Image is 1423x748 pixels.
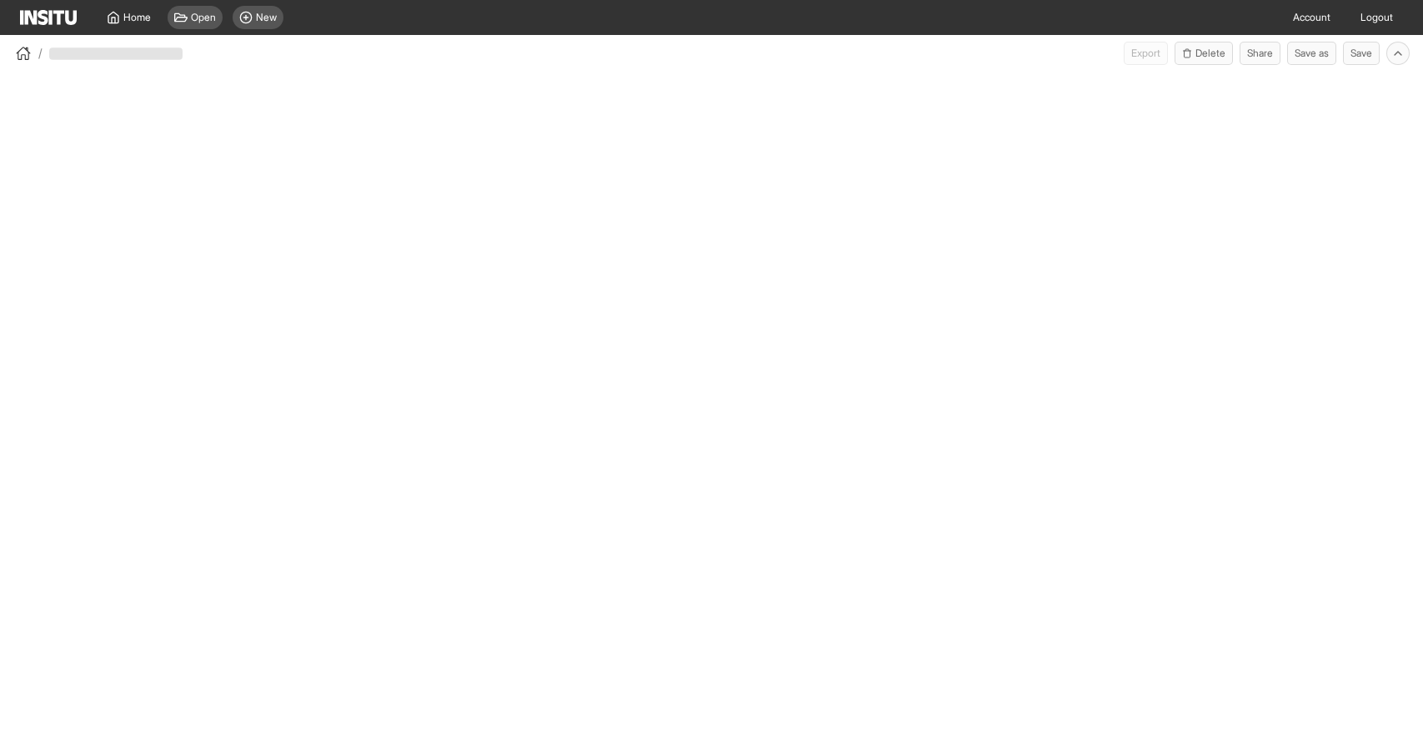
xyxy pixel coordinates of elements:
[20,10,77,25] img: Logo
[1343,42,1380,65] button: Save
[38,45,43,62] span: /
[13,43,43,63] button: /
[123,11,151,24] span: Home
[1124,42,1168,65] button: Export
[256,11,277,24] span: New
[191,11,216,24] span: Open
[1240,42,1280,65] button: Share
[1175,42,1233,65] button: Delete
[1124,42,1168,65] span: Can currently only export from Insights reports.
[1287,42,1336,65] button: Save as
